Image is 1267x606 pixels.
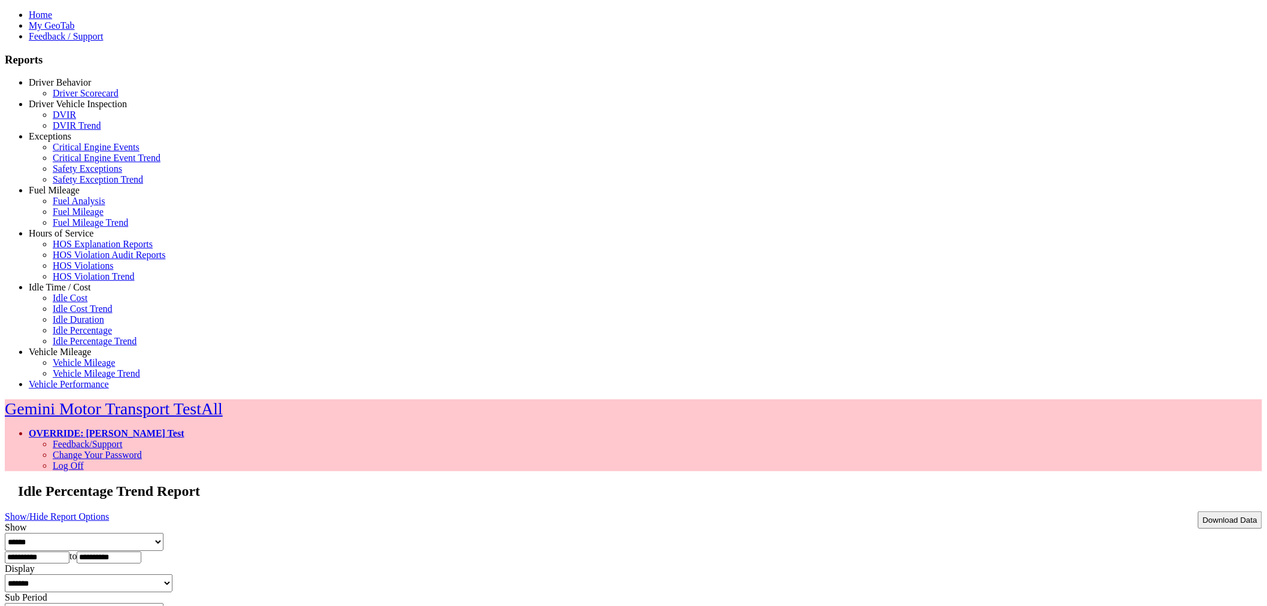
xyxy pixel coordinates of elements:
a: Home [29,10,52,20]
a: Fuel Mileage [29,185,80,195]
label: Display [5,563,35,574]
a: OVERRIDE: [PERSON_NAME] Test [29,428,184,438]
button: Download Data [1198,511,1262,529]
a: Idle Cost Trend [53,304,113,314]
a: DVIR [53,110,76,120]
a: Feedback / Support [29,31,103,41]
a: Change Your Password [53,450,142,460]
a: Idle Duration [53,314,104,325]
a: Critical Engine Event Trend [53,153,160,163]
label: Show [5,522,26,532]
a: HOS Explanation Reports [53,239,153,249]
a: Fuel Mileage [53,207,104,217]
a: Safety Exception Trend [53,174,143,184]
label: Sub Period [5,592,47,602]
a: Driver Scorecard [53,88,119,98]
a: Idle Time / Cost [29,282,91,292]
a: My GeoTab [29,20,75,31]
a: HOS Violations [53,260,113,271]
a: Critical Engine Events [53,142,140,152]
a: Hours of Service [29,228,93,238]
a: Feedback/Support [53,439,122,449]
a: Safety Exceptions [53,163,122,174]
a: HOS Violation Trend [53,271,135,281]
a: Vehicle Performance [29,379,109,389]
a: DVIR Trend [53,120,101,131]
h3: Reports [5,53,1262,66]
a: Idle Percentage Trend [53,336,137,346]
a: Vehicle Mileage [53,357,115,368]
a: Log Off [53,460,84,471]
a: Idle Percentage [53,325,112,335]
h2: Idle Percentage Trend Report [18,483,1262,499]
a: Vehicle Mileage [29,347,91,357]
a: Driver Vehicle Inspection [29,99,127,109]
a: HOS Violation Audit Reports [53,250,166,260]
a: Exceptions [29,131,71,141]
a: Show/Hide Report Options [5,508,109,525]
a: Idle Cost [53,293,87,303]
a: Driver Behavior [29,77,91,87]
a: Fuel Analysis [53,196,105,206]
a: Gemini Motor Transport TestAll [5,399,223,418]
a: Fuel Mileage Trend [53,217,128,228]
span: to [69,551,77,561]
a: Vehicle Mileage Trend [53,368,140,378]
